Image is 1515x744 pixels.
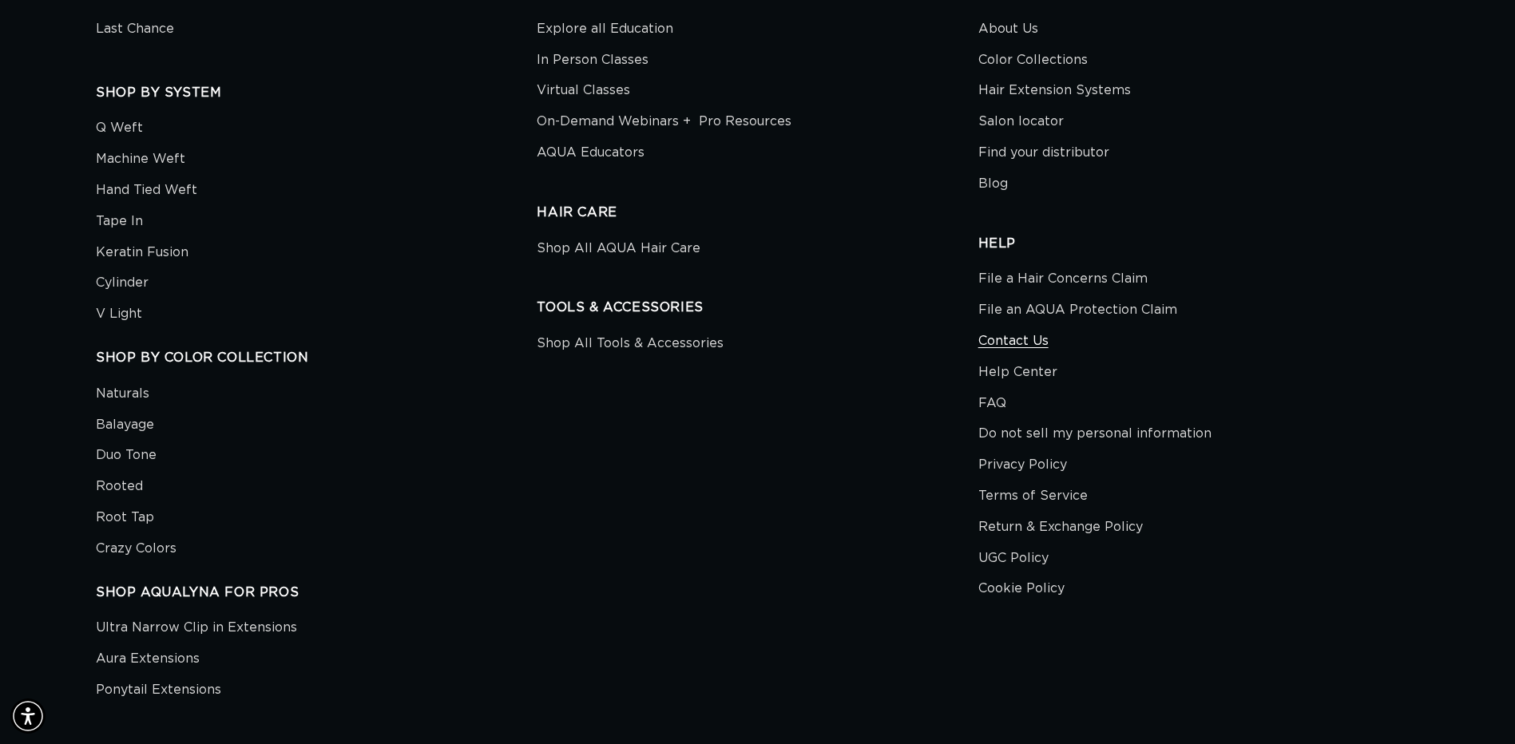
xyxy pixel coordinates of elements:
[96,350,537,366] h2: SHOP BY COLOR COLLECTION
[96,584,537,601] h2: SHOP AQUALYNA FOR PROS
[978,512,1143,543] a: Return & Exchange Policy
[978,357,1057,388] a: Help Center
[978,418,1212,449] a: Do not sell my personal information
[537,299,978,316] h2: TOOLS & ACCESSORIES
[96,85,537,101] h2: SHOP BY SYSTEM
[537,45,648,76] a: In Person Classes
[978,449,1067,481] a: Privacy Policy
[978,137,1109,168] a: Find your distributor
[96,440,157,471] a: Duo Tone
[96,471,143,502] a: Rooted
[978,543,1049,574] a: UGC Policy
[537,137,644,168] a: AQUA Educators
[96,382,149,410] a: Naturals
[96,533,176,564] a: Crazy Colors
[978,388,1006,419] a: FAQ
[978,235,1419,252] h2: HELP
[537,18,673,45] a: Explore all Education
[96,175,197,206] a: Hand Tied Weft
[978,45,1088,76] a: Color Collections
[96,502,154,533] a: Root Tap
[96,18,174,45] a: Last Chance
[96,675,221,706] a: Ponytail Extensions
[1435,667,1515,744] iframe: Chat Widget
[96,117,143,144] a: Q Weft
[537,332,724,359] a: Shop All Tools & Accessories
[978,75,1131,106] a: Hair Extension Systems
[978,481,1088,512] a: Terms of Service
[96,643,200,675] a: Aura Extensions
[96,237,188,268] a: Keratin Fusion
[978,295,1177,326] a: File an AQUA Protection Claim
[96,299,142,330] a: V Light
[96,206,143,237] a: Tape In
[96,410,154,441] a: Balayage
[978,168,1008,200] a: Blog
[537,237,700,264] a: Shop All AQUA Hair Care
[537,75,630,106] a: Virtual Classes
[96,616,297,643] a: Ultra Narrow Clip in Extensions
[978,267,1148,295] a: File a Hair Concerns Claim
[978,573,1065,604] a: Cookie Policy
[978,18,1038,45] a: About Us
[10,698,46,734] div: Accessibility Menu
[978,326,1049,357] a: Contact Us
[96,144,185,175] a: Machine Weft
[537,204,978,221] h2: HAIR CARE
[978,106,1064,137] a: Salon locator
[96,267,149,299] a: Cylinder
[1435,667,1515,744] div: 聊天小组件
[537,106,791,137] a: On-Demand Webinars + Pro Resources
